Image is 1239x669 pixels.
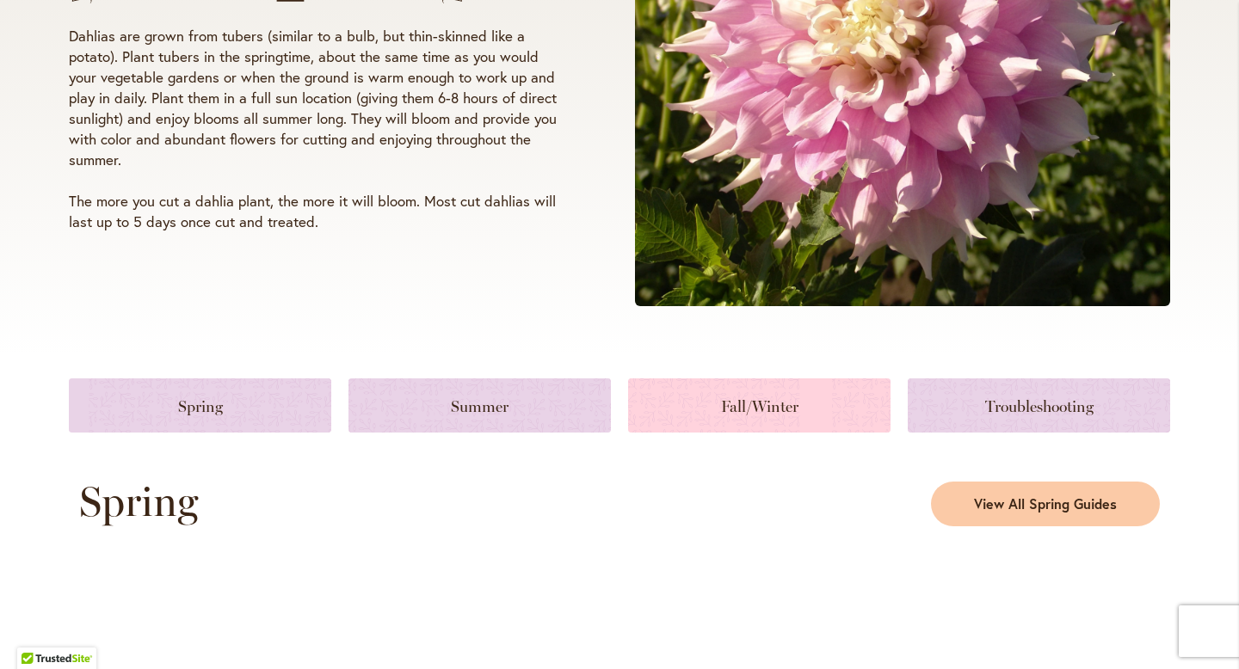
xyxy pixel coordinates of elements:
[69,191,570,232] p: The more you cut a dahlia plant, the more it will bloom. Most cut dahlias will last up to 5 days ...
[79,477,609,525] h2: Spring
[69,26,570,170] p: Dahlias are grown from tubers (similar to a bulb, but thin-skinned like a potato). Plant tubers i...
[931,482,1160,526] a: View All Spring Guides
[974,494,1117,514] span: View All Spring Guides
